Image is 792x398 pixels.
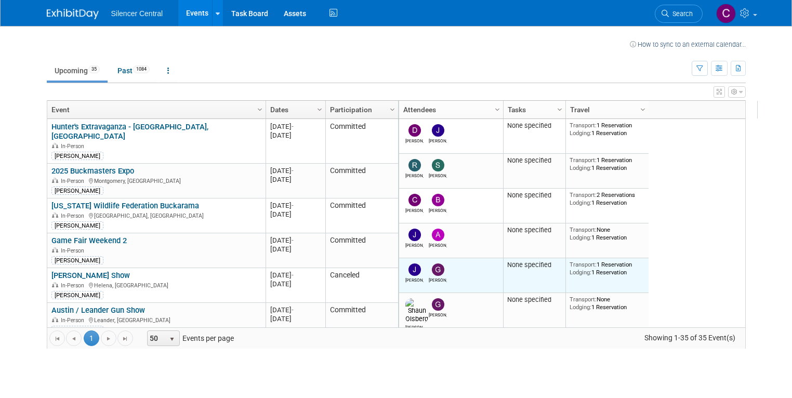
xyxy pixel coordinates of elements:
[325,198,398,233] td: Committed
[47,9,99,19] img: ExhibitDay
[570,122,644,137] div: 1 Reservation 1 Reservation
[408,124,421,137] img: David Aguais
[270,101,319,118] a: Dates
[52,178,58,183] img: In-Person Event
[51,187,103,195] div: [PERSON_NAME]
[570,296,597,303] span: Transport:
[570,122,597,129] span: Transport:
[570,191,644,206] div: 2 Reservations 1 Reservation
[51,152,103,160] div: [PERSON_NAME]
[270,314,321,323] div: [DATE]
[405,171,424,178] div: Rob Young
[51,256,103,264] div: [PERSON_NAME]
[330,101,391,118] a: Participation
[61,247,87,254] span: In-Person
[570,226,644,241] div: None 1 Reservation
[432,229,444,241] img: Andrew Sorenson
[133,65,150,73] span: 1084
[134,330,244,346] span: Events per page
[148,331,165,346] span: 50
[51,315,261,324] div: Leander, [GEOGRAPHIC_DATA]
[637,101,649,116] a: Column Settings
[408,229,421,241] img: Julissa Linares
[432,298,444,311] img: Gregory Wilkerson
[403,101,496,118] a: Attendees
[408,263,421,276] img: John Roach
[104,335,113,343] span: Go to the next page
[429,171,447,178] div: Sarah Young
[61,317,87,324] span: In-Person
[325,119,398,164] td: Committed
[429,241,447,248] div: Andrew Sorenson
[270,122,321,131] div: [DATE]
[325,268,398,303] td: Canceled
[51,236,127,245] a: Game Fair Weekend 2
[292,271,294,279] span: -
[432,194,444,206] img: Bradley Carty
[432,263,444,276] img: Gabriel Roach
[292,236,294,244] span: -
[270,236,321,245] div: [DATE]
[554,101,565,116] a: Column Settings
[387,101,398,116] a: Column Settings
[432,159,444,171] img: Sarah Young
[270,131,321,140] div: [DATE]
[432,124,444,137] img: Jeffrey Flournoy
[570,269,591,276] span: Lodging:
[429,137,447,143] div: Jeffrey Flournoy
[429,206,447,213] div: Bradley Carty
[168,335,176,343] span: select
[51,281,261,289] div: Helena, [GEOGRAPHIC_DATA]
[570,296,644,311] div: None 1 Reservation
[669,10,693,18] span: Search
[270,210,321,219] div: [DATE]
[325,233,398,268] td: Committed
[325,303,398,338] td: Committed
[570,156,597,164] span: Transport:
[51,326,103,334] div: [PERSON_NAME]
[270,306,321,314] div: [DATE]
[51,271,130,280] a: [PERSON_NAME] Show
[570,261,597,268] span: Transport:
[51,122,208,141] a: Hunter's Extravaganza - [GEOGRAPHIC_DATA], [GEOGRAPHIC_DATA]
[492,101,503,116] a: Column Settings
[270,271,321,280] div: [DATE]
[49,330,65,346] a: Go to the first page
[655,5,703,23] a: Search
[570,199,591,206] span: Lodging:
[570,191,597,198] span: Transport:
[47,61,108,81] a: Upcoming35
[254,101,266,116] a: Column Settings
[405,298,428,323] img: Shaun Olsberg
[270,201,321,210] div: [DATE]
[292,202,294,209] span: -
[256,105,264,114] span: Column Settings
[507,191,561,200] div: None specified
[429,276,447,283] div: Gabriel Roach
[51,176,261,185] div: Montgomery, [GEOGRAPHIC_DATA]
[117,330,133,346] a: Go to the last page
[408,159,421,171] img: Rob Young
[507,296,561,304] div: None specified
[270,245,321,254] div: [DATE]
[292,123,294,130] span: -
[51,291,103,299] div: [PERSON_NAME]
[716,4,736,23] img: Carin Froehlich
[507,226,561,234] div: None specified
[556,105,564,114] span: Column Settings
[51,306,145,315] a: Austin / Leander Gun Show
[508,101,559,118] a: Tasks
[292,167,294,175] span: -
[52,317,58,322] img: In-Person Event
[405,276,424,283] div: John Roach
[51,201,199,210] a: [US_STATE] Wildlife Federation Buckarama
[51,221,103,230] div: [PERSON_NAME]
[51,101,259,118] a: Event
[53,335,61,343] span: Go to the first page
[570,164,591,171] span: Lodging:
[325,164,398,198] td: Committed
[61,143,87,150] span: In-Person
[315,105,324,114] span: Column Settings
[51,211,261,220] div: [GEOGRAPHIC_DATA], [GEOGRAPHIC_DATA]
[570,101,642,118] a: Travel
